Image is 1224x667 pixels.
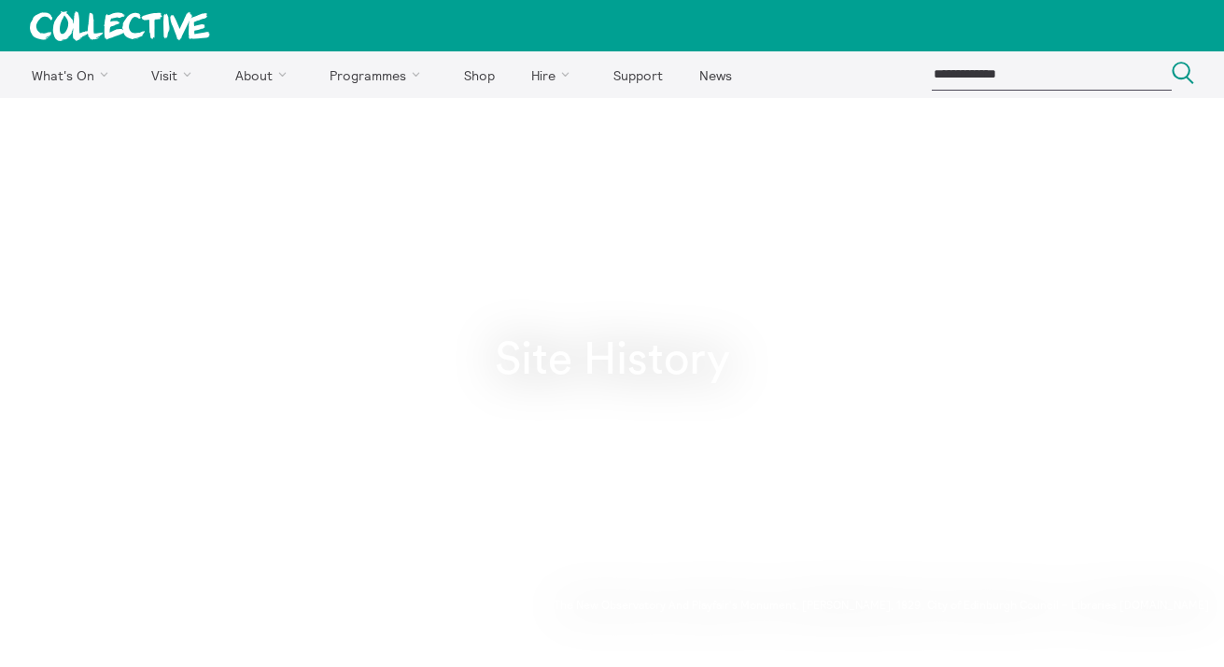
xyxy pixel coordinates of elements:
[135,51,216,98] a: Visit
[597,51,679,98] a: Support
[314,51,444,98] a: Programmes
[447,51,511,98] a: Shop
[218,51,310,98] a: About
[15,51,132,98] a: What's On
[554,599,1209,612] p: The New Observatory And Playfair's Monument, [PERSON_NAME], 1829, City of Edinburgh Council – Lib...
[682,51,748,98] a: News
[515,51,594,98] a: Hire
